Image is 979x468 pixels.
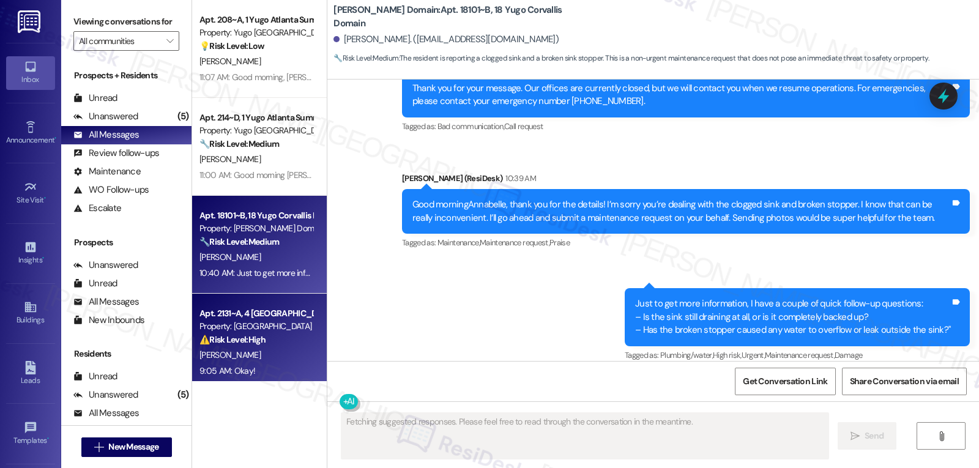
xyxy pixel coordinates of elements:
[174,385,192,404] div: (5)
[81,437,172,457] button: New Message
[61,347,192,360] div: Residents
[333,33,559,46] div: [PERSON_NAME]. ([EMAIL_ADDRESS][DOMAIN_NAME])
[42,254,44,262] span: •
[94,442,103,452] i: 
[6,177,55,210] a: Site Visit •
[73,165,141,178] div: Maintenance
[333,53,398,63] strong: 🔧 Risk Level: Medium
[44,194,46,202] span: •
[412,198,950,225] div: Good morningAnnabelle, thank you for the details! I’m sorry you’re dealing with the clogged sink ...
[549,237,570,248] span: Praise
[341,413,828,459] textarea: Fetching suggested responses. Please feel free to read through the conversation in the meantime.
[73,295,139,308] div: All Messages
[412,82,950,108] div: Thank you for your message. Our offices are currently closed, but we will contact you when we res...
[6,417,55,450] a: Templates •
[199,251,261,262] span: [PERSON_NAME]
[842,368,967,395] button: Share Conversation via email
[765,350,835,360] span: Maintenance request ,
[199,222,313,235] div: Property: [PERSON_NAME] Domain
[742,350,765,360] span: Urgent ,
[480,237,549,248] span: Maintenance request ,
[199,13,313,26] div: Apt. 208~A, 1 Yugo Atlanta Summerhill
[6,237,55,270] a: Insights •
[199,236,279,247] strong: 🔧 Risk Level: Medium
[402,117,970,135] div: Tagged as:
[54,134,56,143] span: •
[73,388,138,401] div: Unanswered
[437,237,480,248] span: Maintenance ,
[18,10,43,33] img: ResiDesk Logo
[199,365,255,376] div: 9:05 AM: Okay!
[199,334,266,345] strong: ⚠️ Risk Level: High
[6,297,55,330] a: Buildings
[73,92,117,105] div: Unread
[333,4,578,30] b: [PERSON_NAME] Domain: Apt. 18101~B, 18 Yugo Corvallis Domain
[6,56,55,89] a: Inbox
[73,147,159,160] div: Review follow-ups
[850,375,959,388] span: Share Conversation via email
[402,172,970,189] div: [PERSON_NAME] (ResiDesk)
[625,346,970,364] div: Tagged as:
[838,422,897,450] button: Send
[333,52,929,65] span: : The resident is reporting a clogged sink and a broken sink stopper. This is a non-urgent mainte...
[73,12,179,31] label: Viewing conversations for
[635,297,950,336] div: Just to get more information, I have a couple of quick follow-up questions: – Is the sink still d...
[47,434,49,443] span: •
[660,350,713,360] span: Plumbing/water ,
[851,431,860,441] i: 
[73,128,139,141] div: All Messages
[713,350,742,360] span: High risk ,
[199,349,261,360] span: [PERSON_NAME]
[108,440,158,453] span: New Message
[199,320,313,333] div: Property: [GEOGRAPHIC_DATA]
[73,370,117,383] div: Unread
[402,234,970,251] div: Tagged as:
[743,375,827,388] span: Get Conversation Link
[174,107,192,126] div: (5)
[502,172,536,185] div: 10:39 AM
[199,209,313,222] div: Apt. 18101~B, 18 Yugo Corvallis Domain
[199,124,313,137] div: Property: Yugo [GEOGRAPHIC_DATA] Summerhill
[73,110,138,123] div: Unanswered
[61,236,192,249] div: Prospects
[73,259,138,272] div: Unanswered
[504,121,543,132] span: Call request
[199,154,261,165] span: [PERSON_NAME]
[735,368,835,395] button: Get Conversation Link
[865,429,884,442] span: Send
[835,350,862,360] span: Damage
[73,184,149,196] div: WO Follow-ups
[937,431,946,441] i: 
[166,36,173,46] i: 
[199,138,279,149] strong: 🔧 Risk Level: Medium
[73,202,121,215] div: Escalate
[61,69,192,82] div: Prospects + Residents
[73,407,139,420] div: All Messages
[199,307,313,320] div: Apt. 2131~A, 4 [GEOGRAPHIC_DATA]
[199,56,261,67] span: [PERSON_NAME]
[73,277,117,290] div: Unread
[73,314,144,327] div: New Inbounds
[199,72,775,83] div: 11:07 AM: Good morning, [PERSON_NAME]. I understand you're having a problem. I'm here to help! Pl...
[199,26,313,39] div: Property: Yugo [GEOGRAPHIC_DATA] Summerhill
[437,121,504,132] span: Bad communication ,
[79,31,160,51] input: All communities
[199,111,313,124] div: Apt. 214~D, 1 Yugo Atlanta Summerhill
[199,40,264,51] strong: 💡 Risk Level: Low
[6,357,55,390] a: Leads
